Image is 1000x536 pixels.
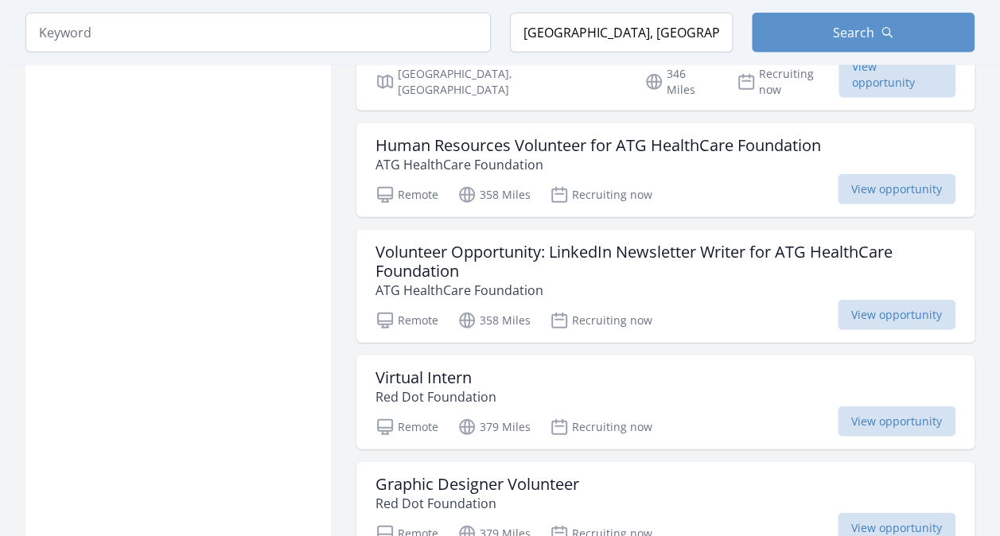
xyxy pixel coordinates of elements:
p: 346 Miles [644,66,717,98]
h3: Virtual Intern [375,368,496,387]
span: View opportunity [838,300,955,330]
p: Red Dot Foundation [375,387,496,406]
p: Remote [375,311,438,330]
p: [GEOGRAPHIC_DATA], [GEOGRAPHIC_DATA] [375,66,625,98]
p: ATG HealthCare Foundation [375,155,821,174]
button: Search [752,13,975,52]
p: Recruiting now [550,185,652,204]
span: View opportunity [838,174,955,204]
p: 379 Miles [457,418,531,437]
p: Remote [375,418,438,437]
span: Search [833,23,874,42]
p: Remote [375,185,438,204]
input: Keyword [25,13,491,52]
span: View opportunity [838,406,955,437]
p: 358 Miles [457,185,531,204]
p: 358 Miles [457,311,531,330]
p: ATG HealthCare Foundation [375,281,955,300]
p: Recruiting now [550,418,652,437]
h3: Graphic Designer Volunteer [375,475,579,494]
a: Human Resources Volunteer for ATG HealthCare Foundation ATG HealthCare Foundation Remote 358 Mile... [356,123,975,217]
input: Location [510,13,733,52]
h3: Human Resources Volunteer for ATG HealthCare Foundation [375,136,821,155]
span: View opportunity [839,52,955,98]
p: Recruiting now [550,311,652,330]
p: Red Dot Foundation [375,494,579,513]
a: Virtual Intern Red Dot Foundation Remote 379 Miles Recruiting now View opportunity [356,355,975,449]
p: Recruiting now [737,66,839,98]
a: Volunteer Opportunity: LinkedIn Newsletter Writer for ATG HealthCare Foundation ATG HealthCare Fo... [356,230,975,343]
h3: Volunteer Opportunity: LinkedIn Newsletter Writer for ATG HealthCare Foundation [375,243,955,281]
